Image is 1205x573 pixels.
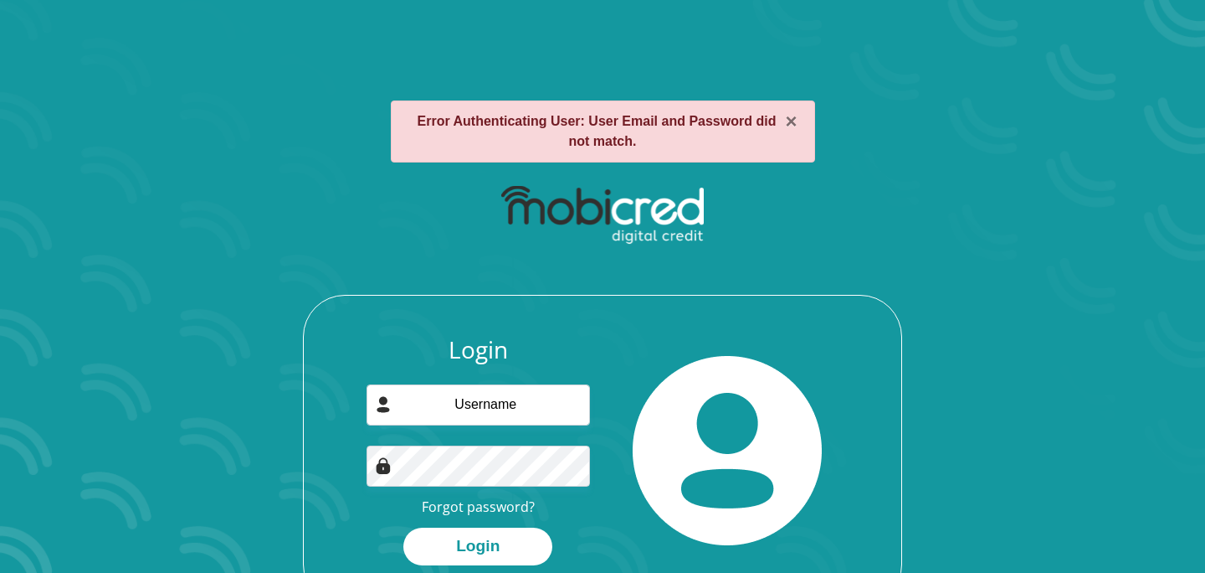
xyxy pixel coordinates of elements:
[403,528,552,565] button: Login
[785,111,797,132] button: ×
[375,396,392,413] img: user-icon image
[422,498,535,516] a: Forgot password?
[418,114,777,148] strong: Error Authenticating User: User Email and Password did not match.
[375,457,392,474] img: Image
[367,336,591,364] h3: Login
[501,186,703,245] img: mobicred logo
[367,385,591,426] input: Username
